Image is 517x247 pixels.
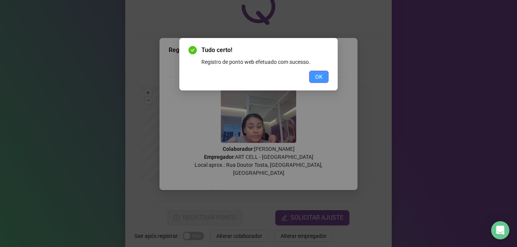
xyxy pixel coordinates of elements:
div: Open Intercom Messenger [491,221,509,239]
span: Tudo certo! [201,46,329,55]
span: check-circle [188,46,197,54]
button: OK [309,71,329,83]
span: OK [315,73,322,81]
div: Registro de ponto web efetuado com sucesso. [201,58,329,66]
